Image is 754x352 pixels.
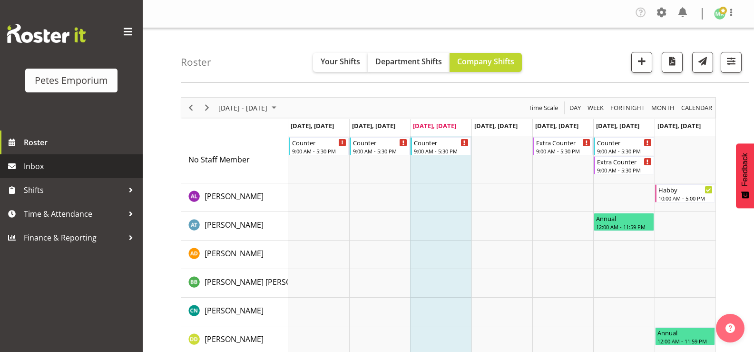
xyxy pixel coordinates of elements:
[568,102,582,114] span: Day
[188,154,250,165] a: No Staff Member
[535,121,578,130] span: [DATE], [DATE]
[597,138,651,147] div: Counter
[181,57,211,68] h4: Roster
[597,147,651,155] div: 9:00 AM - 5:30 PM
[450,53,522,72] button: Company Shifts
[528,102,559,114] span: Time Scale
[597,157,651,166] div: Extra Counter
[181,241,288,269] td: Amelia Denz resource
[655,184,715,202] div: Abigail Lane"s event - Habby Begin From Sunday, September 14, 2025 at 10:00:00 AM GMT+12:00 Ends ...
[594,156,654,174] div: No Staff Member"s event - Extra Counter Begin From Saturday, September 13, 2025 at 9:00:00 AM GMT...
[205,333,264,345] a: [PERSON_NAME]
[474,121,518,130] span: [DATE], [DATE]
[597,166,651,174] div: 9:00 AM - 5:30 PM
[205,248,264,259] a: [PERSON_NAME]
[721,52,742,73] button: Filter Shifts
[725,323,735,333] img: help-xxl-2.png
[183,98,199,118] div: Previous
[692,52,713,73] button: Send a list of all shifts for the selected filtered period to all rostered employees.
[650,102,676,114] span: Month
[205,191,264,201] span: [PERSON_NAME]
[536,138,590,147] div: Extra Counter
[185,102,197,114] button: Previous
[680,102,714,114] button: Month
[24,231,124,245] span: Finance & Reporting
[289,137,349,155] div: No Staff Member"s event - Counter Begin From Monday, September 8, 2025 at 9:00:00 AM GMT+12:00 En...
[658,194,713,202] div: 10:00 AM - 5:00 PM
[350,137,410,155] div: No Staff Member"s event - Counter Begin From Tuesday, September 9, 2025 at 9:00:00 AM GMT+12:00 E...
[375,56,442,67] span: Department Shifts
[181,298,288,326] td: Christine Neville resource
[205,276,324,288] a: [PERSON_NAME] [PERSON_NAME]
[714,8,725,20] img: melanie-richardson713.jpg
[655,327,715,345] div: Danielle Donselaar"s event - Annual Begin From Sunday, September 14, 2025 at 12:00:00 AM GMT+12:0...
[536,147,590,155] div: 9:00 AM - 5:30 PM
[413,121,456,130] span: [DATE], [DATE]
[181,212,288,241] td: Alex-Micheal Taniwha resource
[658,185,713,194] div: Habby
[414,138,468,147] div: Counter
[205,334,264,344] span: [PERSON_NAME]
[527,102,560,114] button: Time Scale
[596,223,651,231] div: 12:00 AM - 11:59 PM
[217,102,268,114] span: [DATE] - [DATE]
[596,121,639,130] span: [DATE], [DATE]
[353,138,407,147] div: Counter
[24,159,138,173] span: Inbox
[205,277,324,287] span: [PERSON_NAME] [PERSON_NAME]
[313,53,368,72] button: Your Shifts
[291,121,334,130] span: [DATE], [DATE]
[199,98,215,118] div: Next
[609,102,646,114] span: Fortnight
[411,137,470,155] div: No Staff Member"s event - Counter Begin From Wednesday, September 10, 2025 at 9:00:00 AM GMT+12:0...
[533,137,593,155] div: No Staff Member"s event - Extra Counter Begin From Friday, September 12, 2025 at 9:00:00 AM GMT+1...
[205,248,264,259] span: [PERSON_NAME]
[181,136,288,183] td: No Staff Member resource
[35,73,108,88] div: Petes Emporium
[292,147,346,155] div: 9:00 AM - 5:30 PM
[586,102,606,114] button: Timeline Week
[568,102,583,114] button: Timeline Day
[201,102,214,114] button: Next
[24,183,124,197] span: Shifts
[368,53,450,72] button: Department Shifts
[587,102,605,114] span: Week
[181,183,288,212] td: Abigail Lane resource
[662,52,683,73] button: Download a PDF of the roster according to the set date range.
[657,337,713,345] div: 12:00 AM - 11:59 PM
[657,328,713,337] div: Annual
[414,147,468,155] div: 9:00 AM - 5:30 PM
[321,56,360,67] span: Your Shifts
[609,102,646,114] button: Fortnight
[657,121,701,130] span: [DATE], [DATE]
[680,102,713,114] span: calendar
[457,56,514,67] span: Company Shifts
[594,137,654,155] div: No Staff Member"s event - Counter Begin From Saturday, September 13, 2025 at 9:00:00 AM GMT+12:00...
[205,305,264,316] a: [PERSON_NAME]
[24,135,138,150] span: Roster
[205,219,264,231] a: [PERSON_NAME]
[24,207,124,221] span: Time & Attendance
[741,153,749,186] span: Feedback
[594,213,654,231] div: Alex-Micheal Taniwha"s event - Annual Begin From Saturday, September 13, 2025 at 12:00:00 AM GMT+...
[736,143,754,208] button: Feedback - Show survey
[181,269,288,298] td: Beena Beena resource
[353,147,407,155] div: 9:00 AM - 5:30 PM
[631,52,652,73] button: Add a new shift
[205,191,264,202] a: [PERSON_NAME]
[217,102,281,114] button: September 08 - 14, 2025
[7,24,86,43] img: Rosterit website logo
[292,138,346,147] div: Counter
[596,213,651,223] div: Annual
[352,121,395,130] span: [DATE], [DATE]
[650,102,676,114] button: Timeline Month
